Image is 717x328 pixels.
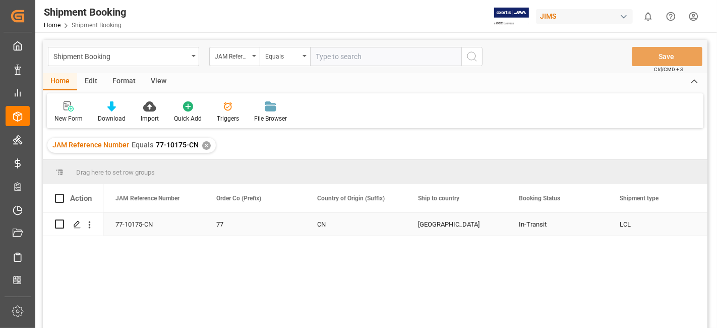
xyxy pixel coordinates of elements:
[76,169,155,176] span: Drag here to set row groups
[418,213,495,236] div: [GEOGRAPHIC_DATA]
[132,141,153,149] span: Equals
[418,195,459,202] span: Ship to country
[254,114,287,123] div: File Browser
[103,212,204,236] div: 77-10175-CN
[637,5,660,28] button: show 0 new notifications
[632,47,702,66] button: Save
[43,212,103,236] div: Press SPACE to select this row.
[310,47,461,66] input: Type to search
[174,114,202,123] div: Quick Add
[660,5,682,28] button: Help Center
[209,47,260,66] button: open menu
[44,22,61,29] a: Home
[202,141,211,150] div: ✕
[216,195,261,202] span: Order Co (Prefix)
[43,73,77,90] div: Home
[98,114,126,123] div: Download
[519,213,595,236] div: In-Transit
[52,141,129,149] span: JAM Reference Number
[53,49,188,62] div: Shipment Booking
[217,114,239,123] div: Triggers
[77,73,105,90] div: Edit
[156,141,199,149] span: 77-10175-CN
[536,7,637,26] button: JIMS
[620,213,696,236] div: LCL
[654,66,683,73] span: Ctrl/CMD + S
[317,213,394,236] div: CN
[494,8,529,25] img: Exertis%20JAM%20-%20Email%20Logo.jpg_1722504956.jpg
[115,195,180,202] span: JAM Reference Number
[105,73,143,90] div: Format
[54,114,83,123] div: New Form
[48,47,199,66] button: open menu
[70,194,92,203] div: Action
[141,114,159,123] div: Import
[620,195,659,202] span: Shipment type
[216,213,293,236] div: 77
[260,47,310,66] button: open menu
[44,5,126,20] div: Shipment Booking
[143,73,174,90] div: View
[265,49,300,61] div: Equals
[215,49,249,61] div: JAM Reference Number
[317,195,385,202] span: Country of Origin (Suffix)
[461,47,483,66] button: search button
[519,195,560,202] span: Booking Status
[536,9,633,24] div: JIMS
